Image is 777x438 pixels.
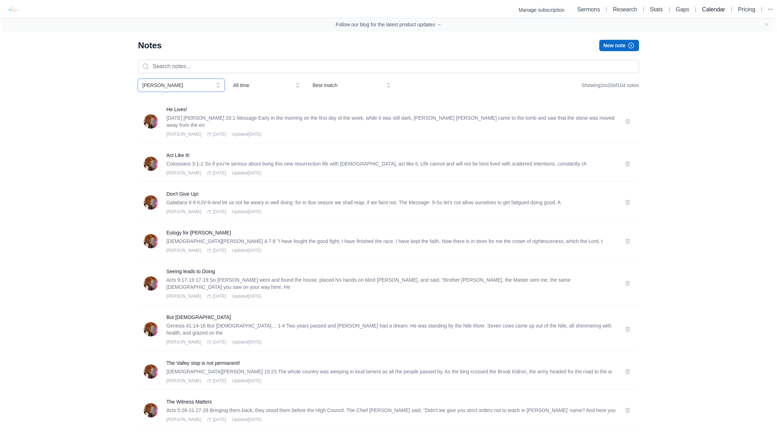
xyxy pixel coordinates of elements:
img: Tyrone Nelson [144,322,158,336]
span: [DATE] [213,131,226,137]
li: | [728,5,735,14]
a: Act Like It! [166,152,616,159]
a: The Valley stop is not permanent! [166,359,616,367]
span: [PERSON_NAME] [166,248,202,253]
div: Showing 1 to 20 of 104 notes [582,79,639,92]
h1: Notes [138,40,162,51]
span: Updated [DATE] [232,339,261,345]
span: [DATE] [213,339,226,345]
span: [PERSON_NAME] [166,170,202,176]
img: Tyrone Nelson [144,403,158,417]
span: [PERSON_NAME] [166,293,202,299]
a: Calendar [702,6,725,12]
li: | [692,5,699,14]
p: Colossians 3:1-2 So if you’re serious about living this new resurrection life with [DEMOGRAPHIC_D... [166,160,616,167]
a: Research [613,6,637,12]
p: Acts 9:17-19 17-19 So [PERSON_NAME] went and found the house, placed his hands on blind [PERSON_N... [166,276,616,291]
span: Updated [DATE] [232,209,261,215]
a: Eulogy for [PERSON_NAME] [166,229,616,236]
span: [DATE] [213,248,226,253]
span: [DATE] [213,417,226,422]
span: [PERSON_NAME] [166,209,202,215]
p: [DEMOGRAPHIC_DATA][PERSON_NAME] 15:23 The whole country was weeping in loud lament as all the peo... [166,368,616,375]
span: [DATE] [213,378,226,384]
a: He Lives! [166,106,616,113]
li: | [640,5,647,14]
p: Galatians 6:9 KJV-9-And let us not be weary in well doing: for in due season we shall reap, if we... [166,199,616,206]
img: Tyrone Nelson [144,364,158,379]
a: Don't Give Up! [166,190,616,198]
a: Gaps [676,6,689,12]
span: Updated [DATE] [232,378,261,384]
button: Manage subscription [514,4,569,16]
p: Acts 5:28-31 27-28 Bringing them back, they stood them before the High Council. The Chief [PERSON... [166,407,616,414]
span: [PERSON_NAME] [166,131,202,137]
img: Tyrone Nelson [144,195,158,210]
a: The Witness Matters [166,398,616,405]
span: [DATE] [213,209,226,215]
li: | [603,5,610,14]
li: | [666,5,673,14]
span: [DATE] [213,293,226,299]
span: [PERSON_NAME] [166,417,202,422]
img: Tyrone Nelson [144,157,158,171]
button: [PERSON_NAME] [138,79,225,92]
span: Updated [DATE] [232,248,261,253]
p: [DATE] [PERSON_NAME] 20:1 Message Early in the morning on the first day of the week, while it was... [166,114,616,129]
button: Best match [308,79,395,92]
img: Tyrone Nelson [144,234,158,248]
a: Follow our blog for the latest product updates → [336,21,441,28]
a: But [DEMOGRAPHIC_DATA] [166,314,616,321]
a: Stats [650,6,663,12]
iframe: Drift Widget Chat Controller [742,402,768,429]
span: All time [233,82,290,89]
span: Updated [DATE] [232,293,261,299]
p: [DEMOGRAPHIC_DATA][PERSON_NAME] 4:7-8 "I have fought the good fight, I have finished the race, I ... [166,238,616,245]
span: Updated [DATE] [232,417,261,422]
span: [DATE] [213,170,226,176]
button: All time [229,79,304,92]
span: Updated [DATE] [232,131,261,137]
span: Updated [DATE] [232,170,261,176]
a: Seeing leads to Doing [166,268,616,275]
img: Tyrone Nelson [144,114,158,129]
span: [PERSON_NAME] [166,339,202,345]
li: | [758,5,765,14]
input: Search notes... [138,60,639,73]
a: Pricing [738,6,755,12]
img: logo [5,2,21,18]
a: Sermons [577,6,600,12]
button: New note [599,40,639,51]
img: Tyrone Nelson [144,276,158,291]
p: Genesis 41:14-16 But [DEMOGRAPHIC_DATA]… 1-4 Two years passed and [PERSON_NAME] had a dream: He w... [166,322,616,336]
span: [PERSON_NAME] [166,378,202,384]
span: Best match [313,82,381,89]
button: Close banner [764,22,770,27]
span: [PERSON_NAME] [142,82,210,89]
